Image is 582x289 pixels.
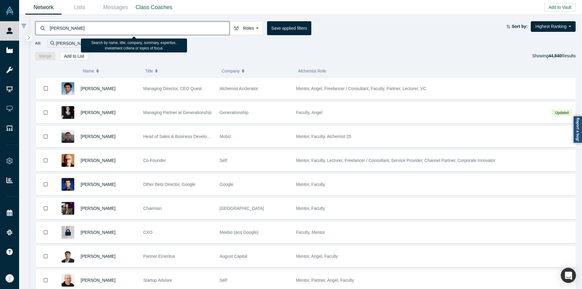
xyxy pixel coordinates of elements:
img: Michael Chang's Profile Image [62,130,74,143]
div: [PERSON_NAME] [48,39,98,48]
span: Startup Advisor [143,278,172,283]
a: [PERSON_NAME] [81,158,115,163]
button: Bookmark [36,78,55,99]
span: Mentor, Faculty [296,206,325,211]
span: Managing Director, CEO Quest [143,86,202,91]
span: [GEOGRAPHIC_DATA] [220,206,264,211]
span: Updated [552,109,572,116]
img: Vivek Mehra's Profile Image [62,250,74,263]
a: [PERSON_NAME] [81,206,115,211]
input: Search by name, title, company, summary, expertise, investment criteria or topics of focus [49,21,229,35]
span: Mentor, Partner, Angel, Faculty [296,278,354,283]
span: Chairman [143,206,162,211]
span: Faculty, Mentor [296,230,325,235]
span: Mentor, Faculty, Alchemist 25 [296,134,351,139]
span: Co-Founder [143,158,166,163]
div: Showing [532,52,576,60]
span: Self [220,158,227,163]
button: Add to List [60,52,88,60]
span: Google [220,182,233,187]
span: Other Bets Director, Google [143,182,196,187]
a: Messages [98,0,134,15]
button: Bookmark [36,174,55,195]
button: Roles [229,21,263,35]
span: Mentor, Angel, Freelancer / Consultant, Faculty, Partner, Lecturer, VC [296,86,426,91]
span: Alchemist Role [298,69,326,73]
span: CXO [143,230,152,235]
button: Name [83,65,139,77]
span: Name [83,65,94,77]
span: August Capital [220,254,247,259]
a: [PERSON_NAME] [81,134,115,139]
a: [PERSON_NAME] [81,278,115,283]
span: Faculty, Angel [296,110,323,115]
button: Add to Vault [544,3,576,12]
button: Bookmark [36,246,55,267]
span: Managing Partner at Generationship [143,110,212,115]
span: Generationship [220,110,249,115]
button: Merge [35,52,56,60]
a: [PERSON_NAME] [81,230,115,235]
span: Partner Emeritus [143,254,175,259]
span: Mobiz [220,134,231,139]
a: [PERSON_NAME] [81,86,115,91]
button: Highest Ranking [531,21,576,32]
img: Adam Frankl's Profile Image [62,274,74,287]
span: Meebo (acq Google) [220,230,259,235]
a: [PERSON_NAME] [81,110,115,115]
button: Title [145,65,215,77]
button: Bookmark [36,150,55,171]
span: Title [145,65,153,77]
button: Save applied filters [267,21,311,35]
span: Mentor, Faculty [296,182,325,187]
img: Rachel Chalmers's Profile Image [62,106,74,119]
a: [PERSON_NAME] [81,182,115,187]
span: All: [35,40,42,46]
img: Robert Winder's Profile Image [62,154,74,167]
strong: 44,840 [548,53,561,58]
button: Remove Filter [91,40,95,47]
span: Mentor, Faculty, Lecturer, Freelancer / Consultant, Service Provider, Channel Partner, Corporate ... [296,158,495,163]
a: Network [25,0,62,15]
span: Mentor, Angel, Faculty [296,254,338,259]
button: Bookmark [36,222,55,243]
button: Bookmark [36,102,55,123]
button: Company [222,65,292,77]
a: Report a bug! [573,116,582,143]
span: Head of Sales & Business Development (interim) [143,134,235,139]
span: Results [548,53,576,58]
span: Company [222,65,240,77]
a: [PERSON_NAME] [81,254,115,259]
a: Lists [62,0,98,15]
span: Self [220,278,227,283]
strong: Sort by: [512,24,528,29]
img: Gnani Palanikumar's Profile Image [62,82,74,95]
a: Class Coaches [134,0,174,15]
img: Timothy Chou's Profile Image [62,202,74,215]
img: Anna Sanchez's Account [5,274,14,283]
img: Steven Kan's Profile Image [62,178,74,191]
span: Alchemist Acclerator [220,86,258,91]
img: Alchemist Vault Logo [5,6,14,15]
button: Bookmark [36,198,55,219]
button: Bookmark [36,126,55,147]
